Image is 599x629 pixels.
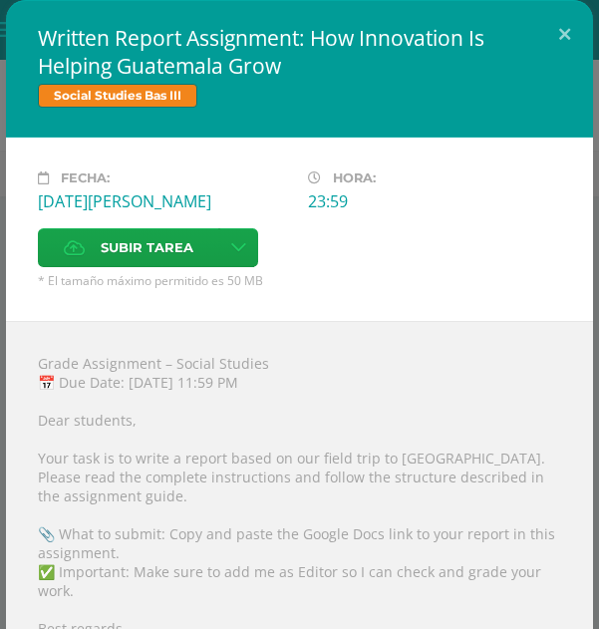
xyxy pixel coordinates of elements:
span: Social Studies Bas III [38,84,197,108]
div: [DATE][PERSON_NAME] [38,190,292,212]
span: * El tamaño máximo permitido es 50 MB [38,272,561,289]
span: Hora: [333,170,376,185]
span: Subir tarea [101,229,193,266]
div: 23:59 [308,190,382,212]
span: Fecha: [61,170,110,185]
h2: Written Report Assignment: How Innovation Is Helping Guatemala Grow [38,24,561,80]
